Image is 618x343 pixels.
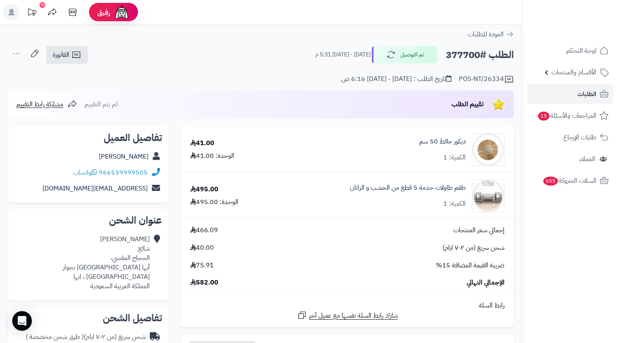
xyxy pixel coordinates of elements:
[527,41,613,61] a: لوحة التحكم
[436,261,505,270] span: ضريبة القيمة المضافة 15%
[190,139,214,148] div: 41.00
[579,153,595,165] span: العملاء
[472,179,504,212] img: 1744275151-1-90x90.jpg
[543,177,558,186] span: 655
[190,185,218,194] div: 495.00
[40,2,45,8] div: 10
[451,99,484,109] span: تقييم الطلب
[16,99,77,109] a: مشاركة رابط التقييم
[578,88,596,100] span: الطلبات
[190,278,218,287] span: 582.00
[297,310,398,321] a: شارك رابط السلة نفسها مع عميل آخر
[467,278,505,287] span: الإجمالي النهائي
[538,112,549,121] span: 15
[468,29,514,39] a: العودة للطلبات
[12,311,32,331] div: Open Intercom Messenger
[443,199,466,208] div: الكمية: 1
[527,149,613,169] a: العملاء
[73,168,97,177] a: واتساب
[537,110,596,121] span: المراجعات والأسئلة
[26,332,84,342] span: ( طرق شحن مخصصة )
[99,168,148,177] a: 966539999505
[350,183,466,193] a: طقم طاولات خدمة 5 قطع من الخشب و الراتان
[527,171,613,191] a: السلات المتروكة655
[16,99,63,109] span: مشاركة رابط التقييم
[551,67,596,78] span: الأقسام والمنتجات
[472,133,504,166] img: 1726932667-110311010056-90x90.jpg
[459,74,514,84] div: POS-NT/26334
[113,4,130,20] img: ai-face.png
[22,4,42,22] a: تحديثات المنصة
[190,261,214,270] span: 75.91
[341,74,451,84] div: تاريخ الطلب : [DATE] - [DATE] 6:16 ص
[372,46,437,63] button: تم التوصيل
[542,175,596,186] span: السلات المتروكة
[453,226,505,235] span: إجمالي سعر المنتجات
[563,132,596,143] span: طلبات الإرجاع
[26,332,146,342] div: شحن سريع (من ٢-٧ ايام)
[527,84,613,104] a: الطلبات
[446,47,514,63] h2: الطلب #377700
[562,22,610,39] img: logo-2.png
[46,46,88,64] a: الفاتورة
[442,243,505,253] span: شحن سريع (من ٢-٧ ايام)
[184,301,511,310] div: رابط السلة
[315,51,371,59] small: [DATE] - [DATE] 5:31 م
[190,226,218,235] span: 466.09
[443,153,466,162] div: الكمية: 1
[309,311,398,321] span: شارك رابط السلة نفسها مع عميل آخر
[468,29,504,39] span: العودة للطلبات
[99,152,149,161] a: [PERSON_NAME]
[566,45,596,56] span: لوحة التحكم
[190,243,214,253] span: 40.00
[419,137,466,146] a: ديكور حائط 50 سم
[15,235,150,291] div: [PERSON_NAME] شائع الحجاج المقسي، أبها [GEOGRAPHIC_DATA] بجوار [GEOGRAPHIC_DATA] ، ابها المملكة ا...
[42,184,148,193] a: [EMAIL_ADDRESS][DOMAIN_NAME]
[190,151,234,161] div: الوحدة: 41.00
[527,106,613,126] a: المراجعات والأسئلة15
[53,50,69,60] span: الفاتورة
[190,197,238,207] div: الوحدة: 495.00
[527,128,613,147] a: طلبات الإرجاع
[84,99,118,109] span: لم يتم التقييم
[15,313,162,323] h2: تفاصيل الشحن
[15,215,162,225] h2: عنوان الشحن
[15,133,162,143] h2: تفاصيل العميل
[97,7,110,17] span: رفيق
